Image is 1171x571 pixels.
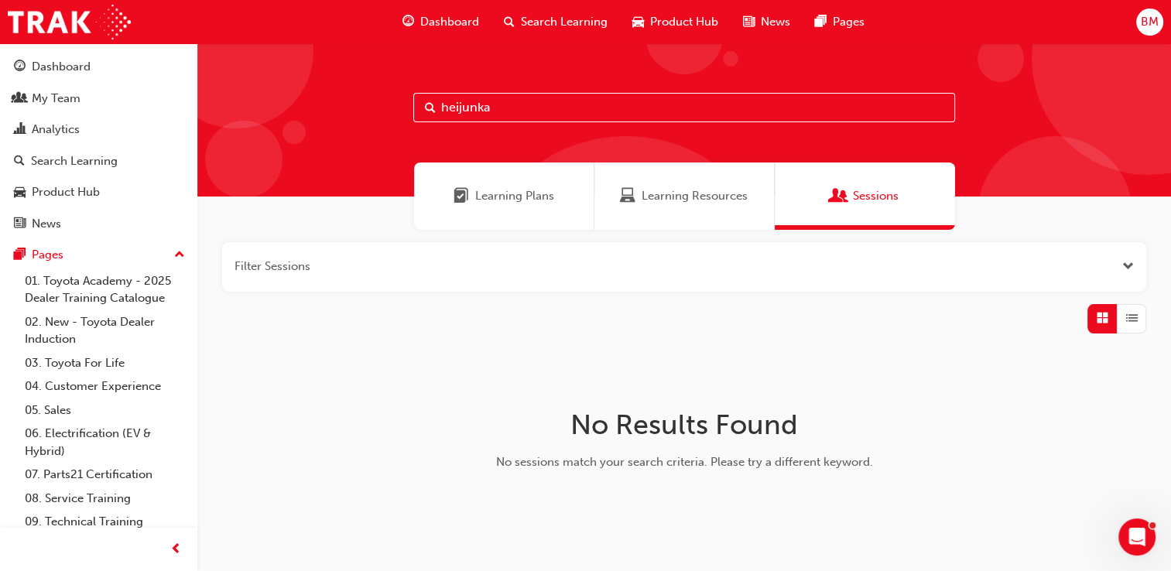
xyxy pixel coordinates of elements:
[19,463,191,487] a: 07. Parts21 Certification
[14,92,26,106] span: people-icon
[19,487,191,511] a: 08. Service Training
[6,178,191,207] a: Product Hub
[14,60,26,74] span: guage-icon
[491,6,620,38] a: search-iconSearch Learning
[803,6,877,38] a: pages-iconPages
[19,398,191,422] a: 05. Sales
[1141,13,1159,31] span: BM
[6,84,191,113] a: My Team
[6,50,191,241] button: DashboardMy TeamAnalyticsSearch LearningProduct HubNews
[6,241,191,269] button: Pages
[815,12,827,32] span: pages-icon
[853,187,899,205] span: Sessions
[620,187,635,205] span: Learning Resources
[425,99,436,117] span: Search
[6,115,191,144] a: Analytics
[594,162,775,230] a: Learning ResourcesLearning Resources
[620,6,731,38] a: car-iconProduct Hub
[521,13,608,31] span: Search Learning
[504,12,515,32] span: search-icon
[402,12,414,32] span: guage-icon
[439,408,930,442] h1: No Results Found
[32,90,80,108] div: My Team
[731,6,803,38] a: news-iconNews
[632,12,644,32] span: car-icon
[642,187,748,205] span: Learning Resources
[8,5,131,39] img: Trak
[32,121,80,138] div: Analytics
[19,374,191,398] a: 04. Customer Experience
[19,422,191,463] a: 06. Electrification (EV & Hybrid)
[1126,309,1138,327] span: List
[439,453,930,471] div: No sessions match your search criteria. Please try a different keyword.
[743,12,755,32] span: news-icon
[19,510,191,534] a: 09. Technical Training
[32,215,61,233] div: News
[1122,258,1134,275] button: Open the filter
[14,248,26,262] span: pages-icon
[1136,9,1163,36] button: BM
[31,152,118,170] div: Search Learning
[14,186,26,200] span: car-icon
[454,187,469,205] span: Learning Plans
[32,183,100,201] div: Product Hub
[775,162,955,230] a: SessionsSessions
[170,540,182,559] span: prev-icon
[19,310,191,351] a: 02. New - Toyota Dealer Induction
[475,187,554,205] span: Learning Plans
[831,187,847,205] span: Sessions
[14,217,26,231] span: news-icon
[414,162,594,230] a: Learning PlansLearning Plans
[6,147,191,176] a: Search Learning
[833,13,865,31] span: Pages
[14,155,25,169] span: search-icon
[1118,518,1156,556] iframe: Intercom live chat
[413,93,955,122] input: Search...
[650,13,718,31] span: Product Hub
[32,246,63,264] div: Pages
[32,58,91,76] div: Dashboard
[420,13,479,31] span: Dashboard
[1097,309,1108,327] span: Grid
[6,210,191,238] a: News
[6,53,191,81] a: Dashboard
[761,13,790,31] span: News
[174,245,185,265] span: up-icon
[19,351,191,375] a: 03. Toyota For Life
[19,269,191,310] a: 01. Toyota Academy - 2025 Dealer Training Catalogue
[14,123,26,137] span: chart-icon
[390,6,491,38] a: guage-iconDashboard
